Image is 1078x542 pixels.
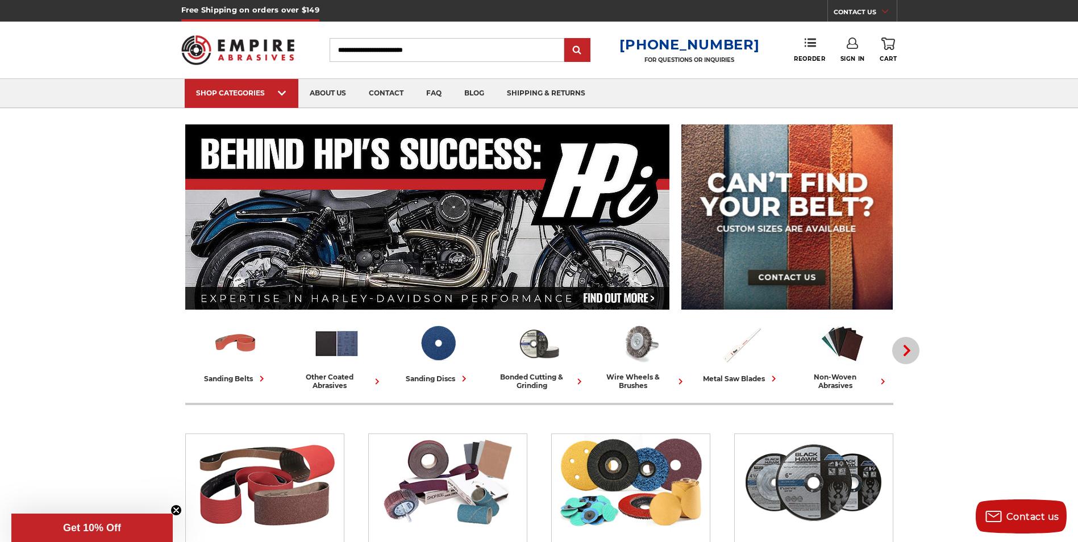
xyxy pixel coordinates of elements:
[557,434,704,531] img: Sanding Discs
[696,320,788,385] a: metal saw blades
[794,55,825,62] span: Reorder
[374,434,521,531] img: Other Coated Abrasives
[594,320,686,390] a: wire wheels & brushes
[740,434,887,531] img: Bonded Cutting & Grinding
[1006,511,1059,522] span: Contact us
[819,320,866,367] img: Non-woven Abrasives
[181,28,295,72] img: Empire Abrasives
[976,499,1067,533] button: Contact us
[291,320,383,390] a: other coated abrasives
[617,320,664,367] img: Wire Wheels & Brushes
[619,56,759,64] p: FOR QUESTIONS OR INQUIRIES
[840,55,865,62] span: Sign In
[718,320,765,367] img: Metal Saw Blades
[797,373,889,390] div: non-woven abrasives
[185,124,670,310] img: Banner for an interview featuring Horsepower Inc who makes Harley performance upgrades featured o...
[681,124,893,310] img: promo banner for custom belts.
[594,373,686,390] div: wire wheels & brushes
[212,320,259,367] img: Sanding Belts
[880,55,897,62] span: Cart
[794,37,825,62] a: Reorder
[566,39,589,62] input: Submit
[313,320,360,367] img: Other Coated Abrasives
[797,320,889,390] a: non-woven abrasives
[496,79,597,108] a: shipping & returns
[892,337,919,364] button: Next
[493,373,585,390] div: bonded cutting & grinding
[414,320,461,367] img: Sanding Discs
[834,6,897,22] a: CONTACT US
[204,373,268,385] div: sanding belts
[357,79,415,108] a: contact
[170,505,182,516] button: Close teaser
[196,89,287,97] div: SHOP CATEGORIES
[453,79,496,108] a: blog
[63,522,121,533] span: Get 10% Off
[298,79,357,108] a: about us
[880,37,897,62] a: Cart
[415,79,453,108] a: faq
[291,373,383,390] div: other coated abrasives
[11,514,173,542] div: Get 10% OffClose teaser
[190,320,282,385] a: sanding belts
[406,373,470,385] div: sanding discs
[515,320,563,367] img: Bonded Cutting & Grinding
[392,320,484,385] a: sanding discs
[703,373,780,385] div: metal saw blades
[191,434,338,531] img: Sanding Belts
[493,320,585,390] a: bonded cutting & grinding
[619,36,759,53] a: [PHONE_NUMBER]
